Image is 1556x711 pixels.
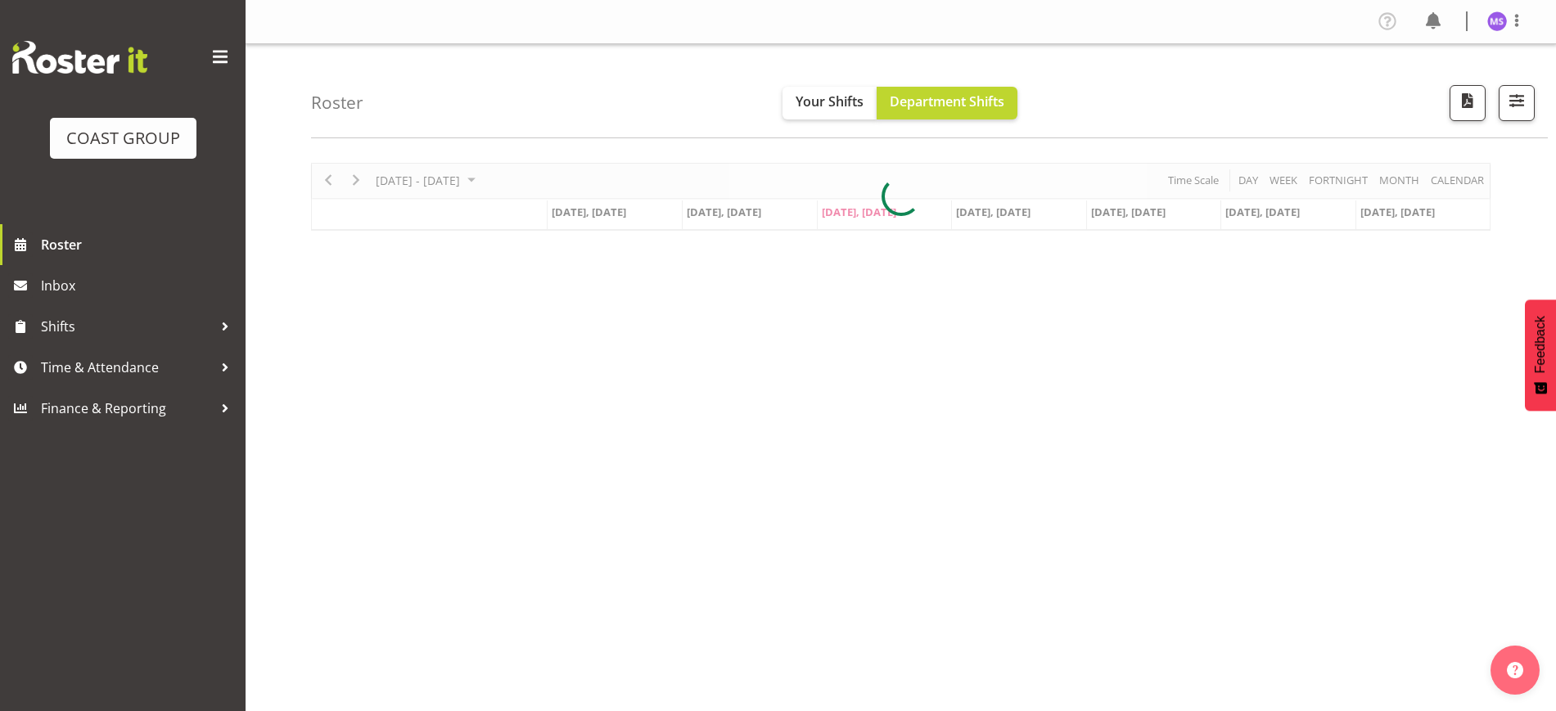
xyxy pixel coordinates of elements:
[41,314,213,339] span: Shifts
[41,355,213,380] span: Time & Attendance
[66,126,180,151] div: COAST GROUP
[41,396,213,421] span: Finance & Reporting
[1525,299,1556,411] button: Feedback - Show survey
[41,232,237,257] span: Roster
[890,92,1004,110] span: Department Shifts
[1450,85,1486,121] button: Download a PDF of the roster according to the set date range.
[1507,662,1523,678] img: help-xxl-2.png
[1487,11,1507,31] img: maria-scarabino1133.jpg
[1533,316,1548,373] span: Feedback
[1499,85,1535,121] button: Filter Shifts
[877,87,1017,119] button: Department Shifts
[311,93,363,112] h4: Roster
[41,273,237,298] span: Inbox
[796,92,864,110] span: Your Shifts
[783,87,877,119] button: Your Shifts
[12,41,147,74] img: Rosterit website logo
